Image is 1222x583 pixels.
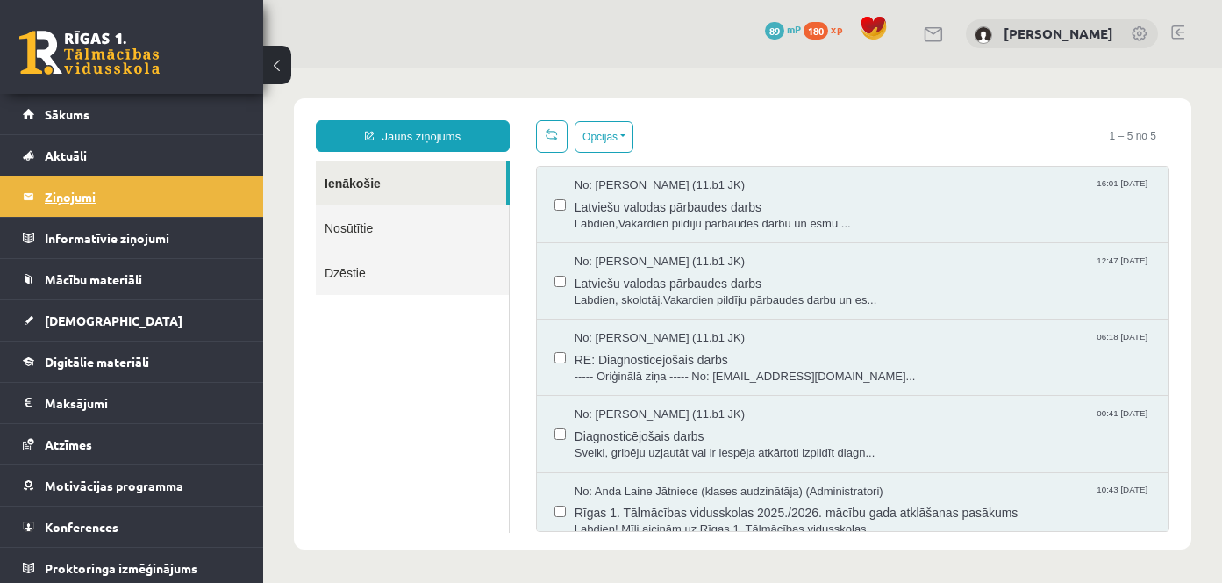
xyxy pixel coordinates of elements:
a: Digitālie materiāli [23,342,241,382]
a: No: [PERSON_NAME] (11.b1 JK) 06:18 [DATE] RE: Diagnosticējošais darbs ----- Oriģinālā ziņa ----- ... [311,263,888,317]
span: mP [787,22,801,36]
a: Jauns ziņojums [53,53,247,84]
a: No: [PERSON_NAME] (11.b1 JK) 12:47 [DATE] Latviešu valodas pārbaudes darbs Labdien, skolotāj.Vaka... [311,186,888,241]
span: Labdien! Mīļi aicinām uz Rīgas 1. Tālmācības vidusskolas ... [311,454,888,471]
span: Atzīmes [45,436,92,452]
span: No: [PERSON_NAME] (11.b1 JK) [311,263,482,279]
span: xp [831,22,842,36]
span: Motivācijas programma [45,478,183,493]
span: Labdien,Vakardien pildīju pārbaudes darbu un esmu ... [311,148,888,165]
span: 00:41 [DATE] [830,339,888,352]
span: Digitālie materiāli [45,354,149,370]
span: 1 – 5 no 5 [833,53,906,84]
img: Signija Fazekaša [975,26,992,44]
span: Latviešu valodas pārbaudes darbs [311,126,888,148]
span: Konferences [45,519,118,535]
span: No: [PERSON_NAME] (11.b1 JK) [311,339,482,356]
a: Atzīmes [23,424,241,464]
legend: Ziņojumi [45,176,241,217]
a: Rīgas 1. Tālmācības vidusskola [19,31,160,75]
a: Ienākošie [53,93,243,138]
span: 89 [765,22,784,40]
a: Ziņojumi [23,176,241,217]
legend: Informatīvie ziņojumi [45,218,241,258]
span: RE: Diagnosticējošais darbs [311,279,888,301]
a: [DEMOGRAPHIC_DATA] [23,300,241,341]
a: Sākums [23,94,241,134]
span: Aktuāli [45,148,87,163]
span: Labdien, skolotāj.Vakardien pildīju pārbaudes darbu un es... [311,225,888,241]
span: Diagnosticējošais darbs [311,356,888,378]
button: Opcijas [311,54,370,85]
a: Maksājumi [23,383,241,423]
span: Sveiki, gribēju uzjautāt vai ir iespēja atkārtoti izpildīt diagn... [311,378,888,394]
span: No: Anda Laine Jātniece (klases audzinātāja) (Administratori) [311,416,620,433]
span: 12:47 [DATE] [830,186,888,199]
a: Dzēstie [53,183,246,227]
span: 10:43 [DATE] [830,416,888,429]
span: Mācību materiāli [45,271,142,287]
span: No: [PERSON_NAME] (11.b1 JK) [311,110,482,126]
a: Motivācijas programma [23,465,241,506]
span: [DEMOGRAPHIC_DATA] [45,313,182,328]
a: [PERSON_NAME] [1004,25,1113,42]
span: 06:18 [DATE] [830,263,888,276]
a: Informatīvie ziņojumi [23,218,241,258]
span: Rīgas 1. Tālmācības vidusskolas 2025./2026. mācību gada atklāšanas pasākums [311,432,888,454]
legend: Maksājumi [45,383,241,423]
a: No: [PERSON_NAME] (11.b1 JK) 00:41 [DATE] Diagnosticējošais darbs Sveiki, gribēju uzjautāt vai ir... [311,339,888,393]
span: Latviešu valodas pārbaudes darbs [311,203,888,225]
a: Aktuāli [23,135,241,176]
span: ----- Oriģinālā ziņa ----- No: [EMAIL_ADDRESS][DOMAIN_NAME]... [311,301,888,318]
span: Proktoringa izmēģinājums [45,560,197,576]
a: Konferences [23,507,241,547]
span: 180 [804,22,828,40]
span: 16:01 [DATE] [830,110,888,123]
a: Mācību materiāli [23,259,241,299]
a: No: [PERSON_NAME] (11.b1 JK) 16:01 [DATE] Latviešu valodas pārbaudes darbs Labdien,Vakardien pild... [311,110,888,164]
a: No: Anda Laine Jātniece (klases audzinātāja) (Administratori) 10:43 [DATE] Rīgas 1. Tālmācības vi... [311,416,888,471]
span: No: [PERSON_NAME] (11.b1 JK) [311,186,482,203]
span: Sākums [45,106,89,122]
a: 89 mP [765,22,801,36]
a: Nosūtītie [53,138,246,183]
a: 180 xp [804,22,851,36]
